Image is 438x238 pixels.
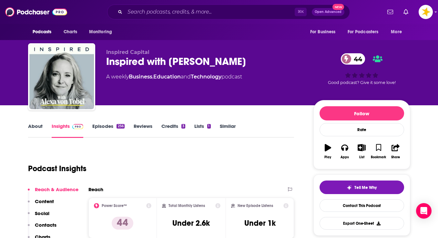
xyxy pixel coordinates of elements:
button: Show profile menu [419,5,433,19]
div: Open Intercom Messenger [416,203,432,219]
h2: New Episode Listens [238,203,273,208]
span: 44 [347,53,365,65]
div: 3 [181,124,185,129]
p: Reach & Audience [35,186,78,192]
a: 44 [341,53,365,65]
a: Charts [59,26,81,38]
button: open menu [386,26,410,38]
a: Business [129,74,152,80]
div: 256 [117,124,124,129]
a: Show notifications dropdown [385,6,396,17]
a: Technology [191,74,221,80]
span: Monitoring [89,27,112,36]
span: For Podcasters [348,27,379,36]
button: Social [28,210,49,222]
span: Podcasts [33,27,52,36]
button: Follow [320,106,404,120]
h2: Total Monthly Listens [168,203,205,208]
a: Reviews [134,123,152,138]
span: New [332,4,344,10]
p: 44 [112,217,133,230]
span: , [152,74,153,80]
button: open menu [343,26,388,38]
div: Apps [341,155,349,159]
button: tell me why sparkleTell Me Why [320,181,404,194]
a: Lists1 [194,123,210,138]
div: 44Good podcast? Give it some love! [313,49,410,89]
h3: Under 2.6k [172,218,210,228]
span: and [181,74,191,80]
img: Inspired with Alexa von Tobel [29,45,94,109]
a: InsightsPodchaser Pro [52,123,84,138]
p: Contacts [35,222,56,228]
a: Similar [220,123,236,138]
div: Bookmark [371,155,386,159]
h2: Power Score™ [102,203,127,208]
div: List [359,155,364,159]
button: open menu [28,26,60,38]
button: Share [387,140,404,163]
div: Rate [320,123,404,136]
a: Credits3 [161,123,185,138]
h1: Podcast Insights [28,164,87,173]
div: Play [324,155,331,159]
h2: Reach [88,186,103,192]
button: Play [320,140,336,163]
p: Content [35,198,54,204]
span: Inspired Capital [106,49,149,55]
span: Good podcast? Give it some love! [328,80,396,85]
img: Podchaser Pro [72,124,84,129]
img: User Profile [419,5,433,19]
span: Charts [64,27,77,36]
span: Logged in as Spreaker_Prime [419,5,433,19]
button: open menu [306,26,344,38]
a: Education [153,74,181,80]
span: ⌘ K [295,8,307,16]
a: Contact This Podcast [320,199,404,212]
span: More [391,27,402,36]
span: Tell Me Why [354,185,377,190]
div: Share [391,155,400,159]
div: 1 [207,124,210,129]
img: tell me why sparkle [347,185,352,190]
button: Contacts [28,222,56,234]
button: Apps [336,140,353,163]
button: Content [28,198,54,210]
div: A weekly podcast [106,73,242,81]
span: Open Advanced [315,10,341,14]
h3: Under 1k [244,218,276,228]
button: List [353,140,370,163]
a: About [28,123,43,138]
img: Podchaser - Follow, Share and Rate Podcasts [5,6,67,18]
span: For Business [310,27,336,36]
a: Show notifications dropdown [401,6,411,17]
button: Export One-Sheet [320,217,404,230]
button: open menu [85,26,120,38]
input: Search podcasts, credits, & more... [125,7,295,17]
a: Episodes256 [92,123,124,138]
button: Reach & Audience [28,186,78,198]
p: Social [35,210,49,216]
button: Bookmark [370,140,387,163]
div: Search podcasts, credits, & more... [107,5,350,19]
button: Open AdvancedNew [312,8,344,16]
